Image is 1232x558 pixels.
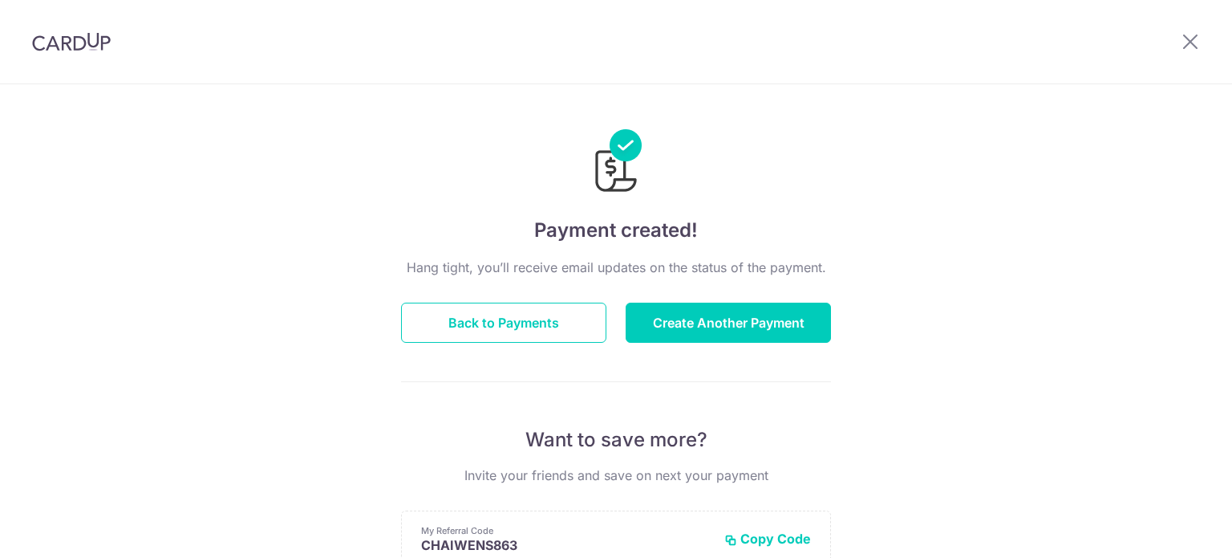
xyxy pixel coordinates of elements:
[401,216,831,245] h4: Payment created!
[401,303,606,343] button: Back to Payments
[401,427,831,453] p: Want to save more?
[401,258,831,277] p: Hang tight, you’ll receive email updates on the status of the payment.
[1129,510,1216,550] iframe: Opens a widget where you can find more information
[421,537,711,553] p: CHAIWENS863
[590,129,642,197] img: Payments
[401,466,831,485] p: Invite your friends and save on next your payment
[626,303,831,343] button: Create Another Payment
[724,531,811,547] button: Copy Code
[421,524,711,537] p: My Referral Code
[32,32,111,51] img: CardUp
